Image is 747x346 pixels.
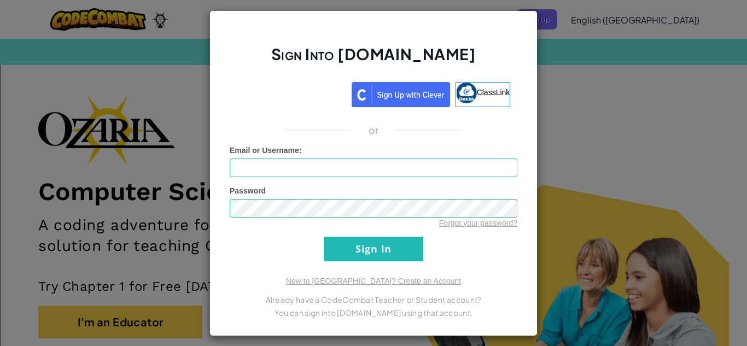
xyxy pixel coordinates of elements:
[369,124,379,137] p: or
[4,44,743,54] div: Options
[230,306,517,319] p: You can sign into [DOMAIN_NAME] using that account.
[230,146,299,155] span: Email or Username
[4,14,743,24] div: Sort New > Old
[4,24,743,34] div: Move To ...
[286,277,461,285] a: New to [GEOGRAPHIC_DATA]? Create an Account
[230,145,302,156] label: :
[230,186,266,195] span: Password
[4,73,743,83] div: Move To ...
[439,219,517,227] a: Forgot your password?
[324,237,423,261] input: Sign In
[4,54,743,63] div: Sign out
[4,34,743,44] div: Delete
[231,81,352,105] iframe: Sign in with Google Button
[230,293,517,306] p: Already have a CodeCombat Teacher or Student account?
[4,4,743,14] div: Sort A > Z
[352,82,450,107] img: clever_sso_button@2x.png
[456,83,477,103] img: classlink-logo-small.png
[477,87,510,96] span: ClassLink
[4,63,743,73] div: Rename
[230,44,517,75] h2: Sign Into [DOMAIN_NAME]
